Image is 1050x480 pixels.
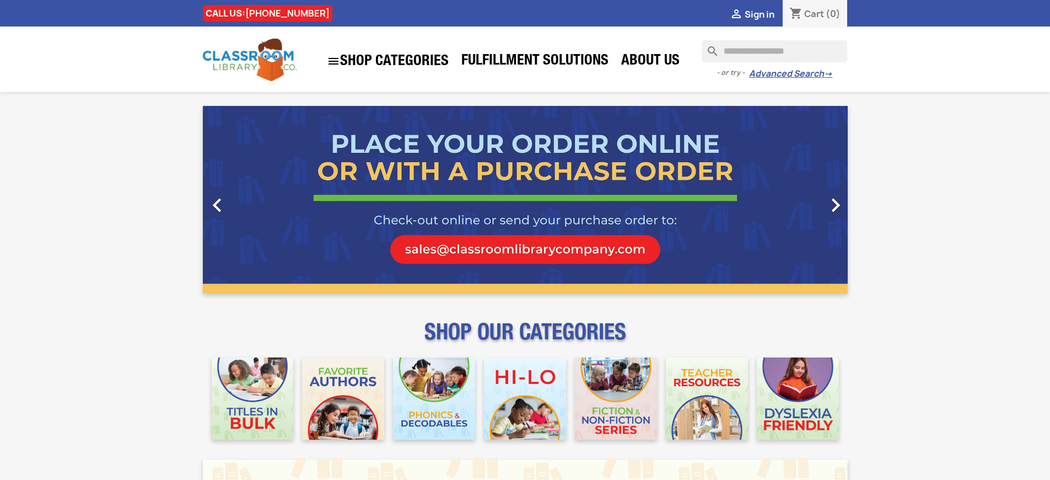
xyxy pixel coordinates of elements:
img: CLC_Phonics_And_Decodables_Mobile.jpg [393,358,475,440]
a: About Us [616,51,685,73]
a: Next [751,106,848,294]
p: SHOP OUR CATEGORIES [203,329,848,349]
img: CLC_Dyslexia_Mobile.jpg [757,358,839,440]
span: → [824,68,832,79]
a: SHOP CATEGORIES [321,49,454,73]
i: shopping_cart [789,8,803,21]
span: - or try - [717,67,749,78]
a: Fulfillment Solutions [456,51,614,73]
i:  [730,8,743,22]
img: Classroom Library Company [203,39,297,81]
i:  [327,55,340,68]
img: CLC_HiLo_Mobile.jpg [484,358,566,440]
a: [PHONE_NUMBER] [245,7,330,19]
img: CLC_Favorite_Authors_Mobile.jpg [302,358,384,440]
ul: Carousel container [203,106,848,294]
span: Sign in [745,8,774,20]
div: CALL US: [203,5,332,22]
input: Search [702,40,847,62]
span: (0) [826,8,841,20]
i:  [822,191,849,219]
img: CLC_Teacher_Resources_Mobile.jpg [666,358,748,440]
i: search [702,40,715,54]
span: Cart [804,8,824,20]
img: CLC_Bulk_Mobile.jpg [212,358,294,440]
a: Advanced Search→ [749,68,832,79]
img: CLC_Fiction_Nonfiction_Mobile.jpg [575,358,657,440]
a:  Sign in [730,8,774,20]
i:  [203,191,231,219]
a: Previous [203,106,300,294]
